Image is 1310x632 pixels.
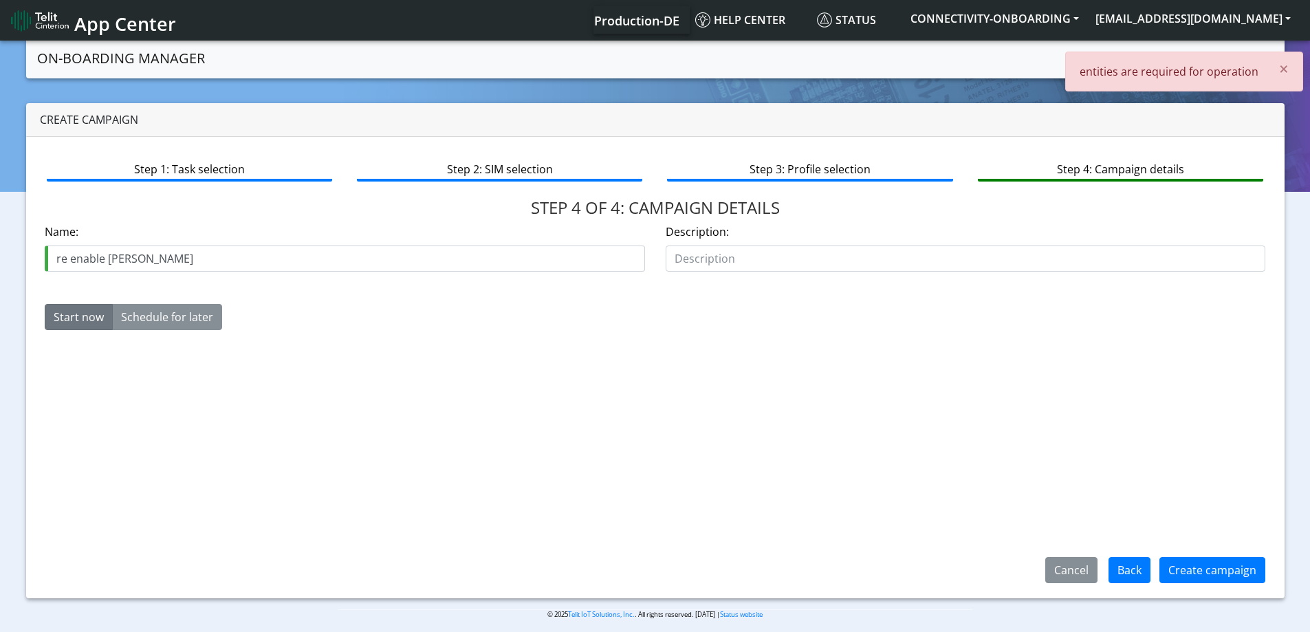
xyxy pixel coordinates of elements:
[1164,43,1274,71] a: Create campaign
[11,6,174,35] a: App Center
[45,246,645,272] input: Name
[690,6,811,34] a: Help center
[817,12,876,28] span: Status
[666,246,1266,272] input: Description
[695,12,785,28] span: Help center
[1091,43,1164,71] a: Campaigns
[695,12,710,28] img: knowledge.svg
[1087,6,1299,31] button: [EMAIL_ADDRESS][DOMAIN_NAME]
[338,609,972,620] p: © 2025 . All rights reserved. [DATE] |
[357,155,642,182] btn: Step 2: SIM selection
[811,6,902,34] a: Status
[817,12,832,28] img: status.svg
[666,224,729,240] label: Description:
[593,6,679,34] a: Your current platform instance
[45,304,113,330] button: Start now
[37,45,205,72] a: On-Boarding Manager
[902,6,1087,31] button: CONNECTIVITY-ONBOARDING
[45,304,222,330] div: Basic example
[74,11,176,36] span: App Center
[47,155,332,182] btn: Step 1: Task selection
[1109,557,1150,583] button: Back
[45,198,1266,218] h1: STEP 4 OF 4: CAMPAIGN DETAILS
[11,10,69,32] img: logo-telit-cinterion-gw-new.png
[568,610,635,619] a: Telit IoT Solutions, Inc.
[720,610,763,619] a: Status website
[112,304,222,330] button: Schedule for later
[45,224,78,240] label: Name:
[667,155,952,182] btn: Step 3: Profile selection
[978,155,1263,182] btn: Step 4: Campaign details
[1045,557,1098,583] button: Cancel
[26,103,1285,137] div: Create campaign
[1279,57,1289,80] span: ×
[1080,63,1258,80] p: entities are required for operation
[1159,557,1265,583] button: Create campaign
[594,12,679,29] span: Production-DE
[1265,52,1302,85] button: Close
